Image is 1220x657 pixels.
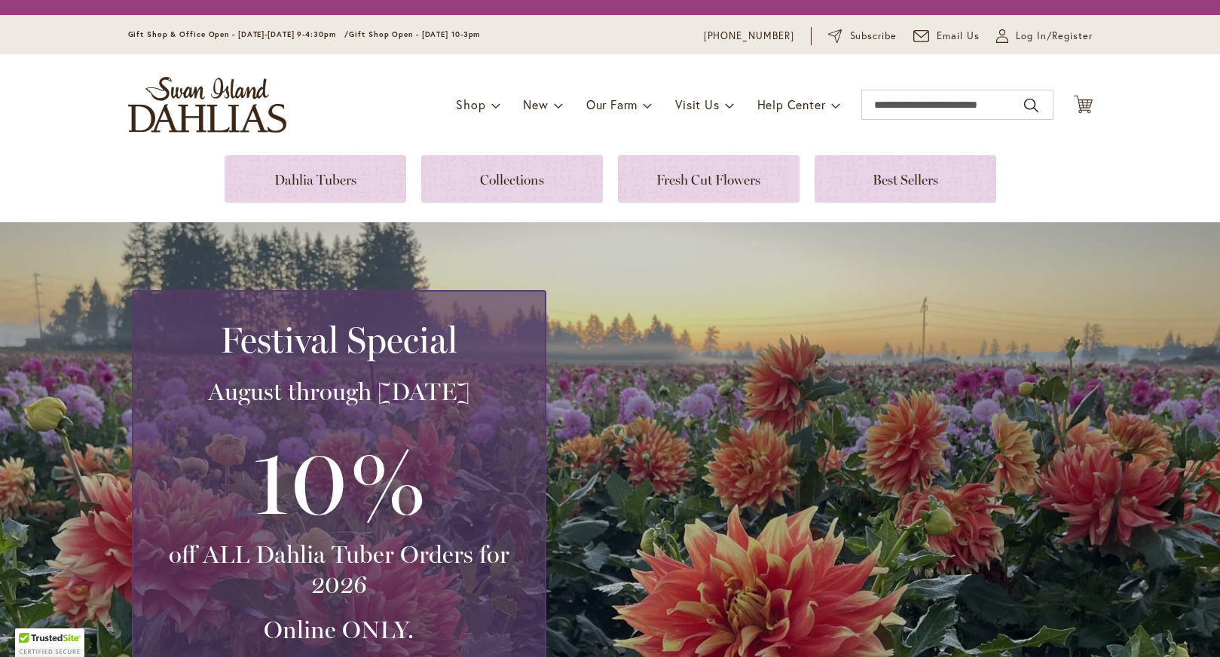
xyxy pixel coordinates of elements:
[15,628,84,657] div: TrustedSite Certified
[913,29,980,44] a: Email Us
[151,615,527,645] h3: Online ONLY.
[151,539,527,600] h3: off ALL Dahlia Tuber Orders for 2026
[1024,93,1038,118] button: Search
[937,29,980,44] span: Email Us
[151,422,527,539] h3: 10%
[523,96,548,112] span: New
[128,29,350,39] span: Gift Shop & Office Open - [DATE]-[DATE] 9-4:30pm /
[349,29,480,39] span: Gift Shop Open - [DATE] 10-3pm
[456,96,485,112] span: Shop
[704,29,795,44] a: [PHONE_NUMBER]
[151,377,527,407] h3: August through [DATE]
[675,96,719,112] span: Visit Us
[850,29,897,44] span: Subscribe
[1016,29,1093,44] span: Log In/Register
[996,29,1093,44] a: Log In/Register
[128,77,286,133] a: store logo
[757,96,826,112] span: Help Center
[151,319,527,361] h2: Festival Special
[586,96,638,112] span: Our Farm
[828,29,897,44] a: Subscribe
